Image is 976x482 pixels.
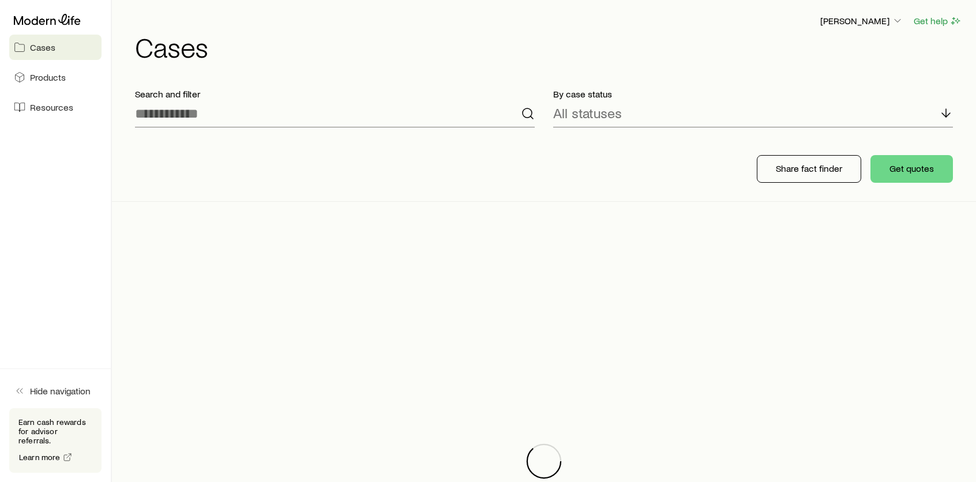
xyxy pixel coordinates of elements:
button: Get help [913,14,962,28]
button: Get quotes [870,155,953,183]
a: Resources [9,95,102,120]
span: Cases [30,42,55,53]
button: Hide navigation [9,378,102,404]
a: Products [9,65,102,90]
a: Cases [9,35,102,60]
span: Learn more [19,453,61,461]
p: Earn cash rewards for advisor referrals. [18,417,92,445]
button: [PERSON_NAME] [820,14,904,28]
span: Products [30,71,66,83]
p: Share fact finder [776,163,842,174]
p: All statuses [553,105,622,121]
p: By case status [553,88,953,100]
p: [PERSON_NAME] [820,15,903,27]
span: Resources [30,101,73,113]
span: Hide navigation [30,385,91,397]
h1: Cases [135,33,962,61]
button: Share fact finder [757,155,861,183]
div: Earn cash rewards for advisor referrals.Learn more [9,408,102,473]
p: Search and filter [135,88,535,100]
